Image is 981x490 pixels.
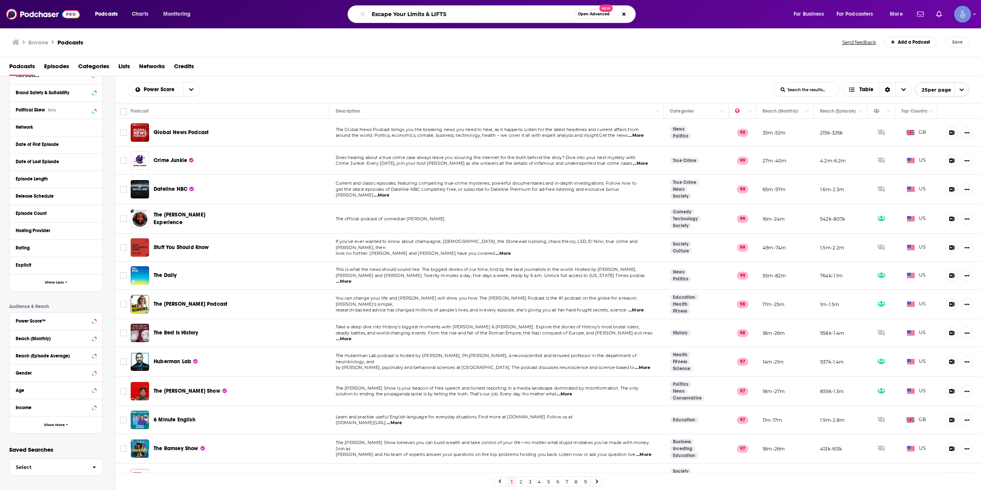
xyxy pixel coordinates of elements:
a: The Tucker Carlson Show [131,382,149,400]
span: The [PERSON_NAME] Show [154,388,220,394]
a: 9 [581,477,589,486]
a: News [670,269,687,275]
div: Description [336,107,360,116]
a: The Ramsey Show [131,439,149,458]
span: Podcasts [9,60,35,76]
a: 8 [572,477,580,486]
span: ...More [633,161,648,167]
span: Toggle select row [120,445,127,452]
span: 6 Minute English [154,416,195,423]
span: GB [907,416,926,424]
img: The Daily [131,266,149,285]
button: Save [946,37,969,48]
div: Episode Length [16,176,91,182]
span: Crime Junkie [154,157,187,164]
a: Society [670,193,692,199]
span: ...More [557,391,572,397]
span: ...More [387,420,402,426]
div: Reach (Episode) [820,107,856,116]
button: Show profile menu [954,6,971,23]
button: Show More [10,416,102,433]
span: Toggle select row [120,186,127,193]
div: Beta [48,108,56,113]
span: The Global News Podcast brings you the breaking news you need to hear, as it happens. Listen for ... [336,127,639,132]
button: Show More Button [961,414,973,426]
p: 1.9m-2.8m [820,417,845,423]
button: Column Actions [745,107,755,116]
span: Charts [132,9,148,20]
span: Crime Junkie. Every [DATE], join your host [PERSON_NAME] as she unravels all the details of infam... [336,161,632,166]
span: Monitoring [163,9,190,20]
a: Global News Podcast [154,129,208,136]
p: 14m-21m [763,359,784,365]
button: open menu [884,8,912,20]
h3: Browse [28,39,48,46]
a: Stuff You Should Know [131,238,149,257]
p: 99 [737,215,748,223]
a: Stuff You Should Know [154,244,209,251]
p: 99 [737,157,748,164]
div: Reach (Episode Average) [16,353,90,359]
button: open menu [832,8,884,20]
button: Episode Length [16,174,96,184]
div: Explicit [16,262,91,268]
span: You can change your life and [PERSON_NAME] will show you how. The [PERSON_NAME] Podcast is the #1... [336,295,637,307]
span: look no further. [PERSON_NAME] and [PERSON_NAME] have you covered [336,251,495,256]
button: Reach (Monthly) [16,333,96,343]
a: Show notifications dropdown [914,8,927,21]
span: This is what the news should sound like. The biggest stories of our time, told by the best journa... [336,267,637,272]
a: Dateline NBC [131,180,149,198]
a: The Mel Robbins Podcast [131,295,149,313]
span: Toggle select row [120,329,127,336]
a: Fitness [670,359,690,365]
span: ...More [374,192,389,198]
span: The [PERSON_NAME] Experience [154,211,205,226]
a: Add a Podcast [884,37,937,48]
a: Politics [670,276,691,282]
a: Huberman Lab [154,358,198,365]
p: 958k-1.4m [820,330,845,336]
span: by [PERSON_NAME], psychiatry and behavioral sciences at [GEOGRAPHIC_DATA]. The podcast discusses ... [336,365,635,370]
span: around the world. Politics, economics, climate, business, technology, health – we cover it all wi... [336,133,628,138]
p: 11m-17m [763,417,782,423]
p: 55m-82m [763,272,786,279]
button: open menu [158,8,200,20]
span: The [PERSON_NAME] Podcast [154,301,227,307]
span: Does hearing about a true crime case always leave you scouring the internet for the truth behind ... [336,155,636,160]
a: Health [670,301,691,307]
a: Lists [118,60,130,76]
a: Society [670,223,692,229]
button: open menu [915,82,969,97]
div: Sort Direction [879,83,896,97]
p: 65m-97m [763,186,786,193]
button: Reach (Episode Average) [16,351,96,360]
p: 764k-1.1m [820,272,843,279]
button: Show More Button [961,241,973,254]
span: research-backed advice has changed millions of people’s lives, and in every episode, she’s giving... [336,307,628,313]
img: 6 Minute English [131,411,149,429]
span: 25 per page [915,84,951,96]
a: Investing [670,446,696,452]
h2: Choose View [842,82,912,97]
button: Brand Safety & Suitability [16,88,96,97]
button: open menu [788,8,833,20]
a: 5 [545,477,552,486]
button: Show More Button [961,356,973,368]
button: Episode Count [16,208,96,218]
span: US [907,272,926,279]
button: open menu [183,83,199,97]
span: ...More [628,133,644,139]
h1: Podcasts [57,39,83,46]
button: Show More Button [961,442,973,455]
span: Toggle select row [120,416,127,423]
button: Show More Button [961,298,973,310]
span: Toggle select row [120,301,127,308]
p: 859k-1.3m [820,388,844,395]
span: GB [907,129,926,136]
p: 219k-326k [820,129,843,136]
button: Gender [16,368,96,377]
